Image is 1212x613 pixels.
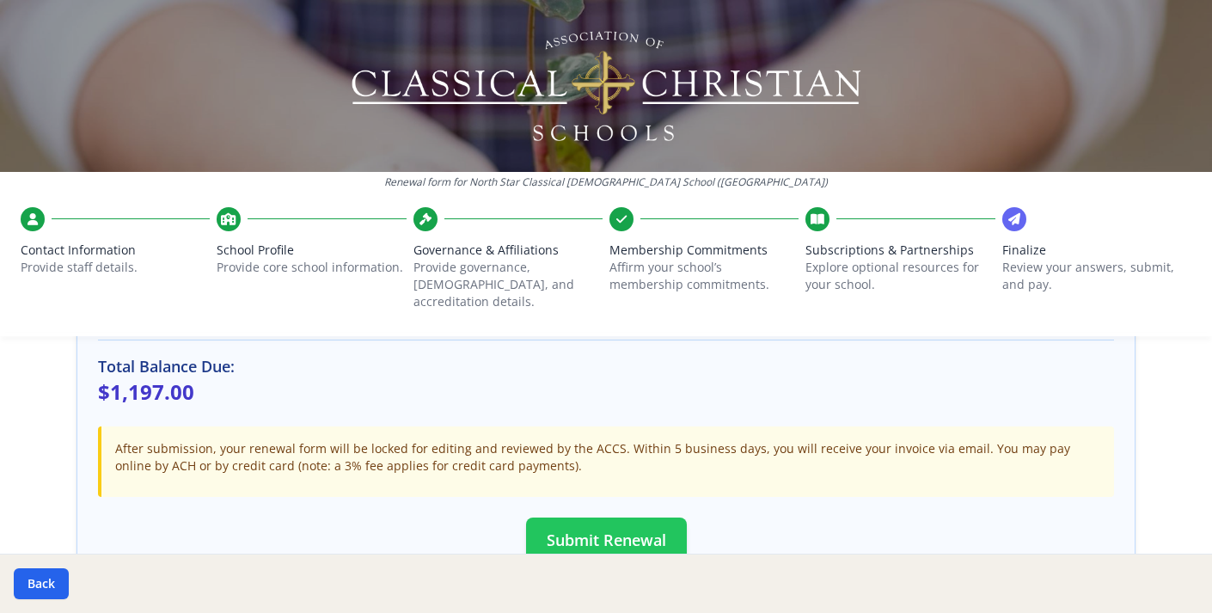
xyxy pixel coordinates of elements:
span: School Profile [217,242,406,259]
span: Contact Information [21,242,210,259]
img: Logo [349,26,864,146]
p: Review your answers, submit, and pay. [1002,259,1191,293]
p: Explore optional resources for your school. [805,259,995,293]
p: Provide core school information. [217,259,406,276]
span: Membership Commitments [609,242,799,259]
button: Submit Renewal [526,518,687,562]
span: Finalize [1002,242,1191,259]
p: Affirm your school’s membership commitments. [609,259,799,293]
span: Governance & Affiliations [413,242,603,259]
p: Provide governance, [DEMOGRAPHIC_DATA], and accreditation details. [413,259,603,310]
p: After submission, your renewal form will be locked for editing and reviewed by the ACCS. Within 5... [115,440,1100,475]
h3: Total Balance Due: [98,354,1114,378]
p: $1,197.00 [98,378,1114,406]
p: Provide staff details. [21,259,210,276]
span: Subscriptions & Partnerships [805,242,995,259]
button: Back [14,568,69,599]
